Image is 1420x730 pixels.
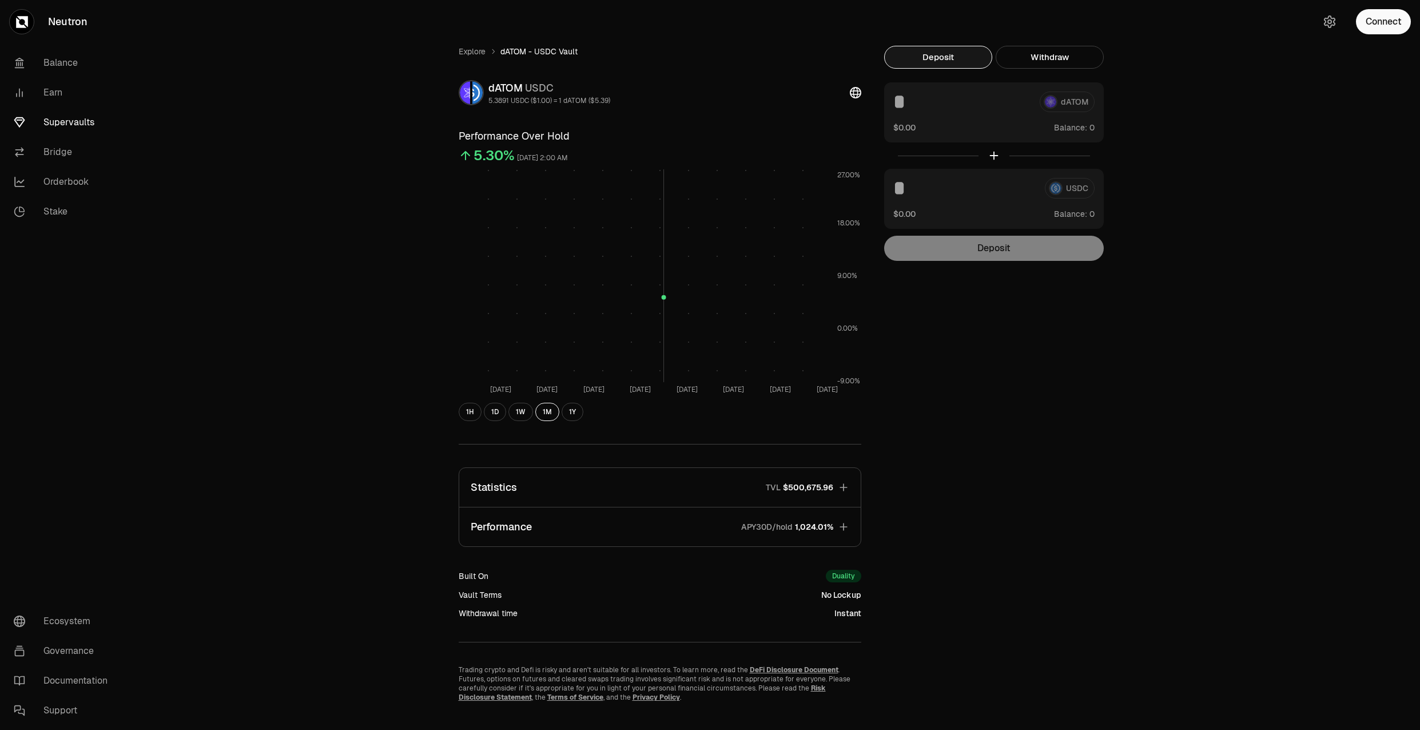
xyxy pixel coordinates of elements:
[676,385,697,394] tspan: [DATE]
[821,589,861,601] div: No Lockup
[471,479,517,495] p: Statistics
[5,137,124,167] a: Bridge
[500,46,578,57] span: dATOM - USDC Vault
[474,146,515,165] div: 5.30%
[488,80,610,96] div: dATOM
[766,482,781,493] p: TVL
[535,403,559,421] button: 1M
[5,666,124,696] a: Documentation
[893,121,916,133] button: $0.00
[5,108,124,137] a: Supervaults
[459,608,518,619] div: Withdrawal time
[826,570,861,582] div: Duality
[996,46,1104,69] button: Withdraw
[769,385,790,394] tspan: [DATE]
[5,78,124,108] a: Earn
[5,696,124,725] a: Support
[536,385,558,394] tspan: [DATE]
[490,385,511,394] tspan: [DATE]
[460,81,470,104] img: dATOM Logo
[459,128,861,144] h3: Performance Over Hold
[837,324,858,333] tspan: 0.00%
[5,197,124,227] a: Stake
[750,665,838,675] a: DeFi Disclosure Document
[525,81,554,94] span: USDC
[547,693,603,702] a: Terms of Service
[459,684,826,702] a: Risk Disclosure Statement
[459,589,502,601] div: Vault Terms
[1356,9,1411,34] button: Connect
[837,271,857,280] tspan: 9.00%
[1054,208,1087,220] span: Balance:
[633,693,680,702] a: Privacy Policy
[5,606,124,636] a: Ecosystem
[459,570,488,582] div: Built On
[837,219,860,228] tspan: 18.00%
[723,385,744,394] tspan: [DATE]
[834,608,861,619] div: Instant
[484,403,506,421] button: 1D
[583,385,604,394] tspan: [DATE]
[5,636,124,666] a: Governance
[459,46,861,57] nav: breadcrumb
[459,46,486,57] a: Explore
[837,170,860,180] tspan: 27.00%
[741,521,793,533] p: APY30D/hold
[837,376,860,386] tspan: -9.00%
[795,521,833,533] span: 1,024.01%
[884,46,992,69] button: Deposit
[488,96,610,105] div: 5.3891 USDC ($1.00) = 1 dATOM ($5.39)
[562,403,583,421] button: 1Y
[508,403,533,421] button: 1W
[459,403,482,421] button: 1H
[783,482,833,493] span: $500,675.96
[471,519,532,535] p: Performance
[5,48,124,78] a: Balance
[816,385,837,394] tspan: [DATE]
[5,167,124,197] a: Orderbook
[630,385,651,394] tspan: [DATE]
[459,665,861,675] p: Trading crypto and Defi is risky and aren't suitable for all investors. To learn more, read the .
[459,675,861,702] p: Futures, options on futures and cleared swaps trading involves significant risk and is not approp...
[472,81,483,104] img: USDC Logo
[459,507,861,546] button: PerformanceAPY30D/hold1,024.01%
[1054,122,1087,133] span: Balance:
[893,208,916,220] button: $0.00
[459,468,861,507] button: StatisticsTVL$500,675.96
[517,152,568,165] div: [DATE] 2:00 AM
